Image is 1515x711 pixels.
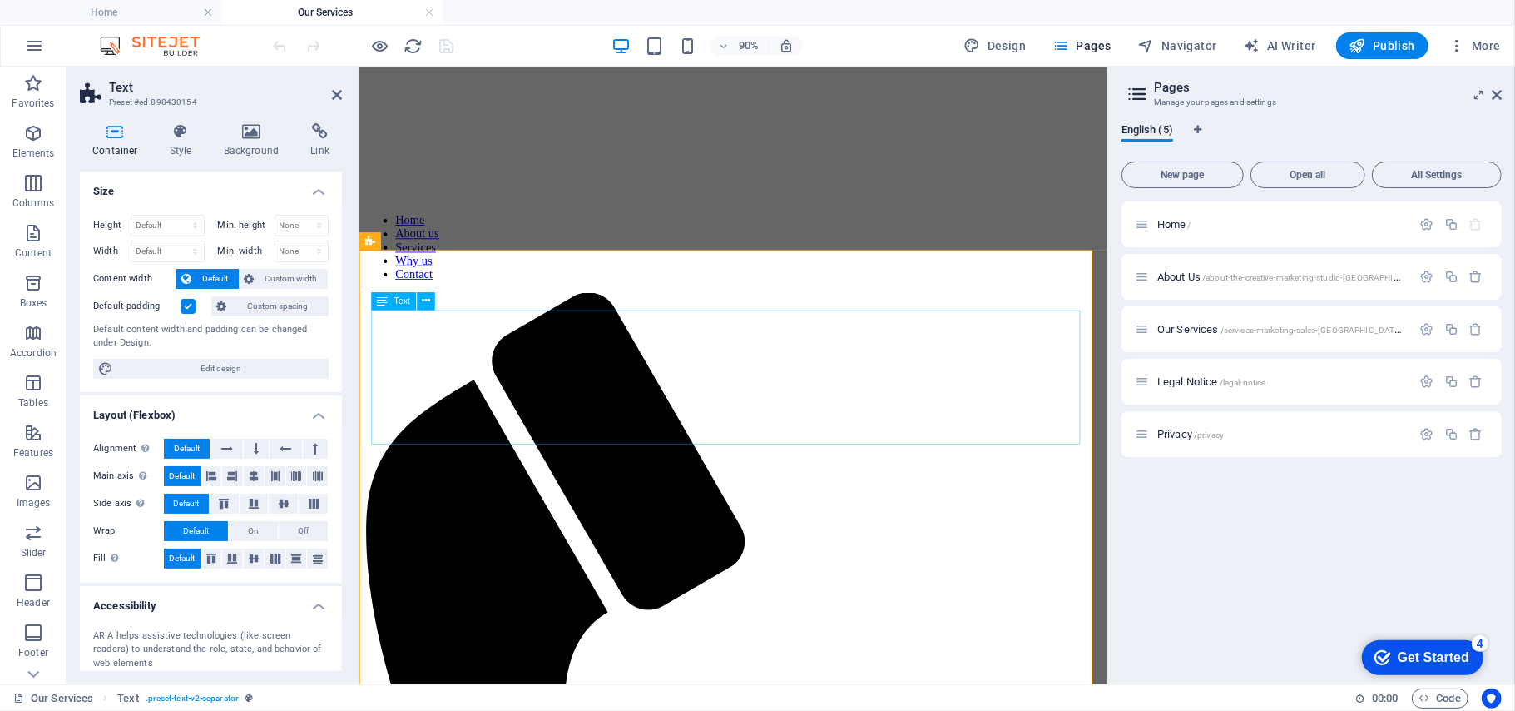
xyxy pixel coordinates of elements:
label: Min. height [218,221,275,230]
h2: Pages [1154,80,1502,95]
div: Default content width and padding can be changed under Design. [93,323,329,351]
h2: Text [109,80,342,95]
div: Get Started [45,18,116,33]
label: Min. width [218,246,275,256]
button: On [229,521,278,541]
div: Settings [1420,322,1434,336]
i: On resize automatically adjust zoom level to fit chosen device. [779,38,794,53]
div: Duplicate [1444,217,1458,231]
p: Accordion [10,346,57,360]
span: Default [173,494,199,514]
div: Home/ [1152,219,1412,230]
div: The startpage cannot be deleted [1469,217,1483,231]
div: Our Services/services-marketing-sales-[GEOGRAPHIC_DATA]-town [1152,324,1412,335]
p: Tables [18,396,48,410]
button: Off [279,521,328,541]
h4: Link [298,123,342,158]
p: Favorites [12,97,54,110]
span: Code [1419,689,1461,709]
div: Settings [1420,270,1434,284]
div: Settings [1420,427,1434,441]
div: Legal Notice/legal-notice [1152,376,1412,387]
h3: Preset #ed-898430154 [109,95,309,110]
p: Columns [12,196,54,210]
label: Side axis [93,494,164,514]
label: Fill [93,549,164,569]
span: . preset-text-v2-separator [146,689,239,709]
label: Wrap [93,521,164,541]
span: Navigator [1138,37,1217,54]
span: All Settings [1379,170,1494,180]
div: 4 [119,3,136,20]
span: 00 00 [1372,689,1398,709]
button: Navigator [1131,32,1224,59]
div: Duplicate [1444,427,1458,441]
button: More [1442,32,1508,59]
span: On [248,521,259,541]
span: Default [183,521,209,541]
div: Remove [1469,322,1483,336]
h4: Size [80,172,342,201]
p: Header [17,596,50,609]
button: Custom spacing [211,296,329,316]
button: Default [164,494,209,514]
div: Privacy/privacy [1152,429,1412,440]
span: Publish [1349,37,1415,54]
label: Default padding [93,296,181,316]
span: Default [174,439,200,459]
a: Click to cancel selection. Double-click to open Pages [13,689,93,709]
span: /legal-notice [1220,378,1266,387]
i: Reload page [404,37,423,56]
span: Open all [1258,170,1358,180]
span: Click to open page [1157,323,1425,336]
nav: breadcrumb [117,689,253,709]
p: Features [13,446,53,460]
span: Click to select. Double-click to edit [117,689,138,709]
div: Duplicate [1444,375,1458,389]
h3: Manage your pages and settings [1154,95,1468,110]
span: Click to open page [1157,375,1265,388]
button: reload [404,36,423,56]
span: Off [298,521,309,541]
p: Elements [12,147,55,160]
h4: Our Services [221,3,443,22]
span: /services-marketing-sales-[GEOGRAPHIC_DATA]-town [1220,326,1426,335]
p: Images [17,496,51,510]
span: Design [964,37,1027,54]
label: Content width [93,269,176,289]
button: Usercentrics [1482,689,1502,709]
div: Remove [1469,270,1483,284]
label: Main axis [93,466,164,486]
h6: 90% [735,36,762,56]
p: Content [15,246,52,260]
button: Default [176,269,239,289]
button: Edit design [93,359,329,379]
p: Slider [21,546,47,559]
button: Default [164,466,201,486]
div: ARIA helps assistive technologies (like screen readers) to understand the role, state, and behavi... [93,629,329,671]
p: Boxes [20,296,47,310]
h4: Layout (Flexbox) [80,395,342,425]
span: Click to open page [1157,271,1428,283]
span: Click to open page [1157,428,1224,440]
label: Height [93,221,131,230]
div: Language Tabs [1121,123,1502,155]
span: /privacy [1194,430,1224,440]
span: Custom spacing [231,296,324,316]
span: English (5) [1121,120,1173,143]
span: / [1188,221,1191,230]
h4: Container [80,123,157,158]
span: : [1384,692,1386,704]
div: About Us/about-the-creative-marketing-studio-[GEOGRAPHIC_DATA] [1152,271,1412,282]
button: Design [958,32,1033,59]
button: 90% [710,36,770,56]
h4: Background [211,123,299,158]
span: /about-the-creative-marketing-studio-[GEOGRAPHIC_DATA] [1202,273,1428,282]
span: New page [1129,170,1236,180]
div: Remove [1469,427,1483,441]
button: Open all [1250,162,1365,188]
div: Duplicate [1444,270,1458,284]
span: Pages [1052,37,1111,54]
span: Click to open page [1157,218,1191,231]
label: Alignment [93,439,164,459]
